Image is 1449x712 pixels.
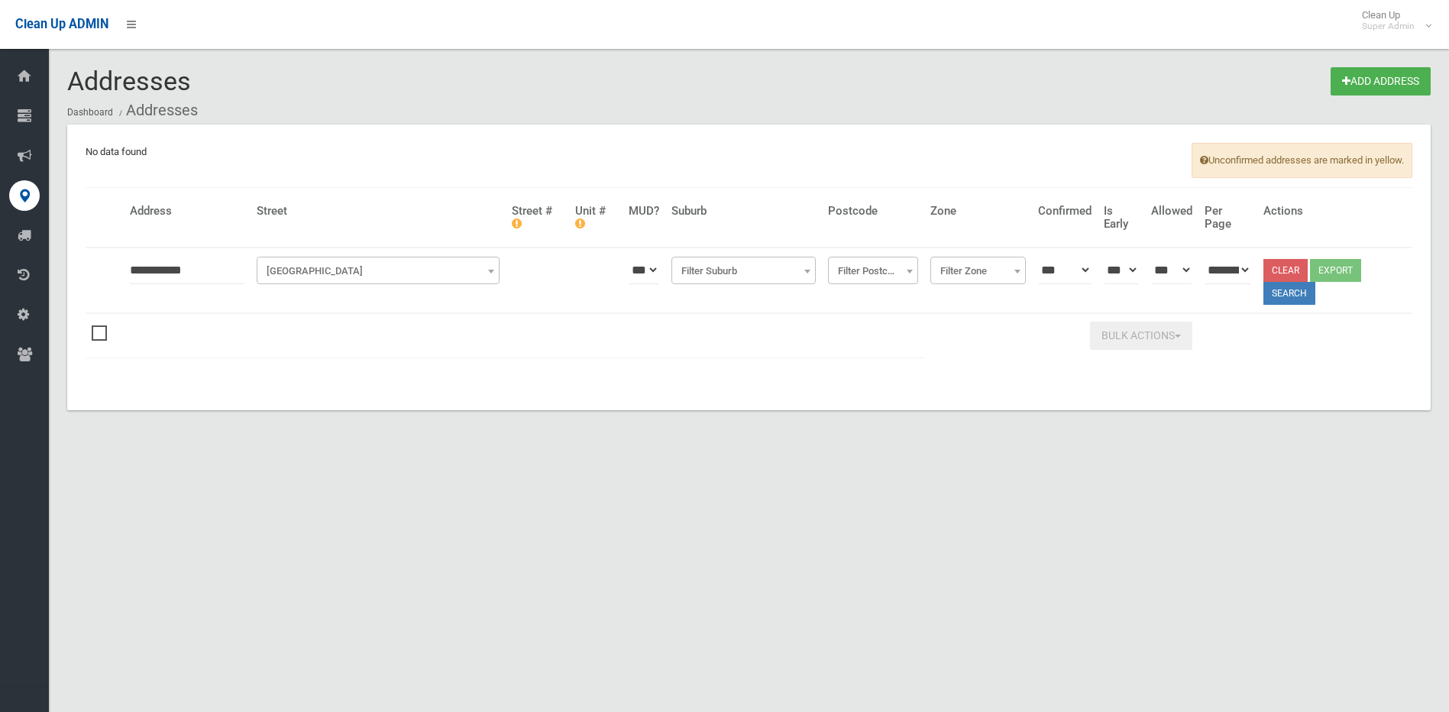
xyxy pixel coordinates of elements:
h4: Street # [512,205,563,230]
span: Clean Up [1354,9,1430,32]
span: Filter Suburb [675,261,812,282]
span: Filter Street [257,257,500,284]
h4: Suburb [671,205,816,218]
h4: Zone [930,205,1025,218]
h4: Is Early [1104,205,1139,230]
span: Filter Postcode [828,257,918,284]
a: Add Address [1331,67,1431,95]
h4: Unit # [575,205,616,230]
span: Filter Suburb [671,257,816,284]
button: Export [1310,259,1361,282]
small: Super Admin [1362,21,1415,32]
span: Filter Postcode [832,261,914,282]
h4: Postcode [828,205,918,218]
h4: Per Page [1205,205,1251,230]
div: No data found [67,125,1431,410]
h4: MUD? [629,205,659,218]
h4: Allowed [1151,205,1192,218]
a: Clear [1263,259,1308,282]
span: Addresses [67,66,191,96]
h4: Address [130,205,244,218]
h4: Actions [1263,205,1406,218]
h4: Confirmed [1038,205,1092,218]
span: Clean Up ADMIN [15,17,108,31]
h4: Street [257,205,500,218]
span: Filter Street [260,261,496,282]
button: Search [1263,282,1315,305]
span: Filter Zone [930,257,1025,284]
span: Unconfirmed addresses are marked in yellow. [1192,143,1412,178]
a: Dashboard [67,107,113,118]
span: Filter Zone [934,261,1021,282]
li: Addresses [115,96,198,125]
